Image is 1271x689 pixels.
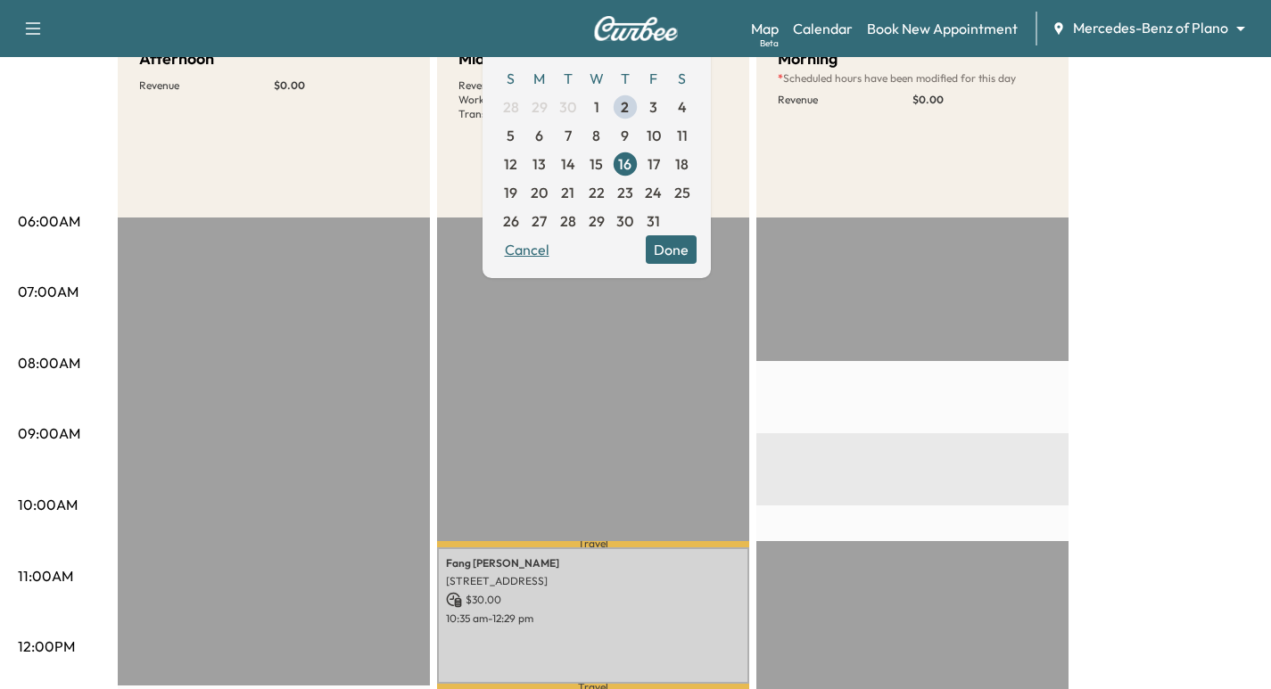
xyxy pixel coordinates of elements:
a: Calendar [793,18,853,39]
span: 17 [648,153,660,175]
span: 27 [532,210,547,232]
span: 19 [504,182,517,203]
span: 18 [675,153,689,175]
span: F [640,64,668,93]
span: 7 [565,125,572,146]
button: Done [646,235,697,264]
p: 10:35 am - 12:29 pm [446,611,740,626]
span: 2 [621,96,629,118]
span: 15 [590,153,603,175]
img: Curbee Logo [593,16,679,41]
span: 6 [535,125,543,146]
span: 13 [532,153,546,175]
p: Transit Time [458,107,593,121]
a: Book New Appointment [867,18,1018,39]
span: 29 [532,96,548,118]
p: Fang [PERSON_NAME] [446,556,740,570]
p: 11:00AM [18,565,73,586]
span: 28 [503,96,519,118]
h5: Afternoon [139,46,214,71]
span: S [668,64,697,93]
span: 26 [503,210,519,232]
span: 30 [559,96,576,118]
p: 12:00PM [18,636,75,657]
span: 14 [561,153,575,175]
p: 10:00AM [18,494,78,515]
p: $ 0.00 [912,93,1047,107]
p: 08:00AM [18,352,80,373]
span: 5 [507,125,515,146]
p: Work Time [458,93,593,107]
span: 31 [647,210,660,232]
div: Beta [760,37,779,50]
span: 29 [589,210,605,232]
p: [STREET_ADDRESS] [446,574,740,588]
p: Revenue [458,78,593,93]
a: MapBeta [751,18,779,39]
span: 21 [561,182,574,203]
span: Mercedes-Benz of Plano [1073,18,1228,38]
span: 24 [645,182,662,203]
span: 20 [531,182,548,203]
span: T [611,64,640,93]
p: $ 0.00 [274,78,409,93]
span: 9 [621,125,629,146]
h5: Morning [778,46,838,71]
p: Revenue [778,93,912,107]
span: 23 [617,182,633,203]
p: 09:00AM [18,422,80,444]
span: 10 [647,125,661,146]
p: $ 30.00 [446,592,740,608]
span: 8 [592,125,600,146]
p: Travel [437,541,749,547]
span: S [497,64,525,93]
span: 3 [649,96,657,118]
span: W [582,64,611,93]
span: 28 [560,210,576,232]
p: Revenue [139,78,274,93]
h5: Mid-Day [458,46,522,71]
span: 1 [594,96,599,118]
p: 07:00AM [18,281,78,302]
span: 16 [618,153,631,175]
span: 11 [677,125,688,146]
button: Cancel [497,235,557,264]
span: 12 [504,153,517,175]
span: 22 [589,182,605,203]
span: 4 [678,96,687,118]
p: 06:00AM [18,210,80,232]
span: 25 [674,182,690,203]
p: Scheduled hours have been modified for this day [778,71,1047,86]
span: T [554,64,582,93]
span: 30 [616,210,633,232]
span: M [525,64,554,93]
